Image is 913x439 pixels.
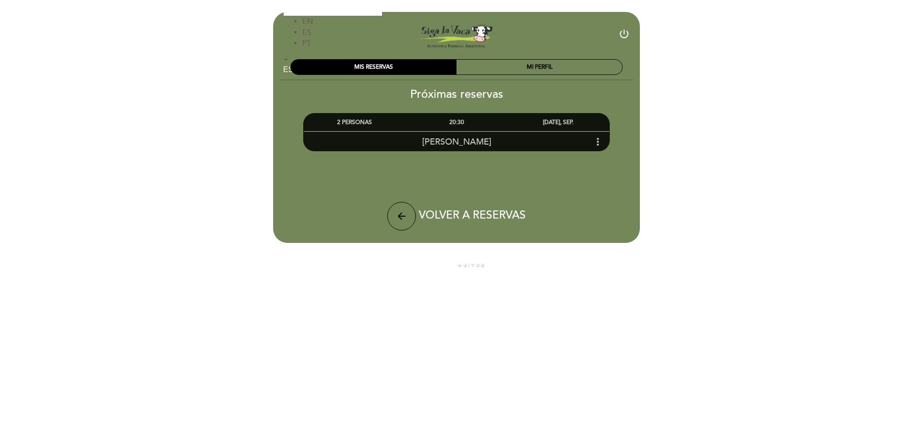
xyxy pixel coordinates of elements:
div: 2 PERSONAS [304,114,405,131]
span: VOLVER A RESERVAS [419,209,526,222]
div: MIS RESERVAS [291,60,456,74]
a: powered by [428,262,485,269]
i: power_settings_new [618,28,630,40]
div: MI PERFIL [456,60,622,74]
div: [DATE], SEP. [508,114,609,131]
span: PT [302,39,311,48]
div: 20:30 [405,114,507,131]
span: ES [302,28,311,37]
i: more_vert [592,136,604,147]
i: arrow_back [396,210,407,222]
h2: Próximas reservas [273,87,640,101]
button: power_settings_new [618,28,630,43]
img: MEITRE [457,263,485,268]
button: arrow_back [387,202,416,230]
span: EN [302,17,313,26]
a: Siga la vaca [GEOGRAPHIC_DATA][PERSON_NAME] [397,22,516,49]
span: [PERSON_NAME] [422,136,491,147]
span: powered by [428,262,455,269]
